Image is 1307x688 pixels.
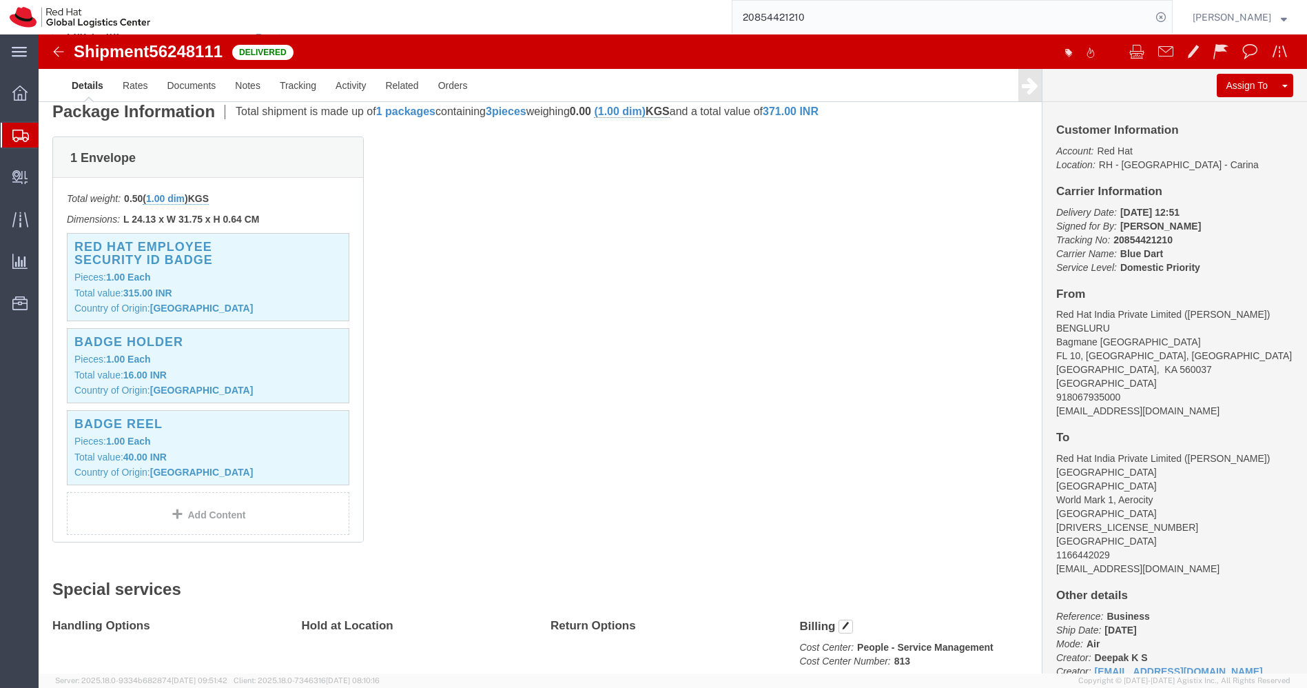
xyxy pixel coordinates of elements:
span: Copyright © [DATE]-[DATE] Agistix Inc., All Rights Reserved [1078,675,1290,687]
button: [PERSON_NAME] [1192,9,1288,26]
input: Search for shipment number, reference number [732,1,1151,34]
span: Nilesh Shinde [1193,10,1271,25]
span: [DATE] 08:10:16 [326,676,380,685]
span: [DATE] 09:51:42 [172,676,227,685]
span: Client: 2025.18.0-7346316 [234,676,380,685]
span: Server: 2025.18.0-9334b682874 [55,676,227,685]
img: logo [10,7,150,28]
iframe: FS Legacy Container [39,34,1307,674]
